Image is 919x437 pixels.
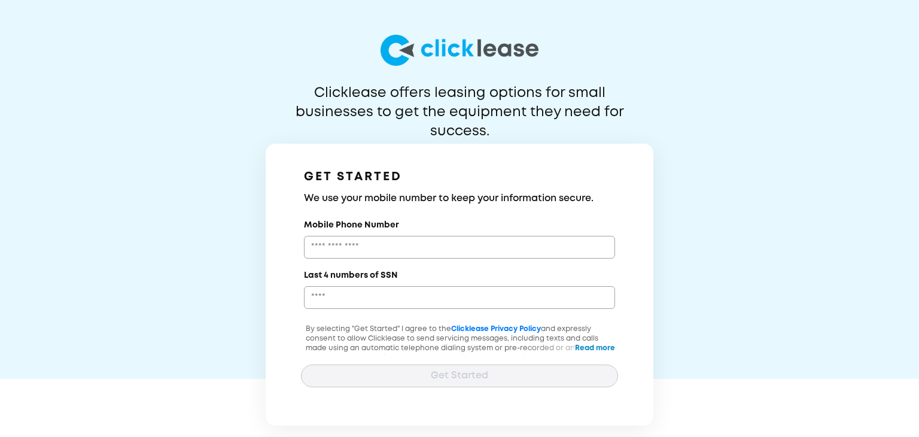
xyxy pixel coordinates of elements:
[304,168,615,187] h1: GET STARTED
[304,192,615,206] h3: We use your mobile number to keep your information secure.
[304,269,398,281] label: Last 4 numbers of SSN
[301,365,618,387] button: Get Started
[301,324,618,382] p: By selecting "Get Started" I agree to the and expressly consent to allow Clicklease to send servi...
[451,326,541,332] a: Clicklease Privacy Policy
[266,84,653,122] p: Clicklease offers leasing options for small businesses to get the equipment they need for success.
[304,219,399,231] label: Mobile Phone Number
[381,35,538,66] img: logo-larg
